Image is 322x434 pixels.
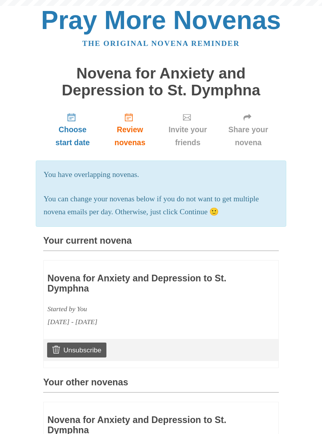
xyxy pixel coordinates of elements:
[43,236,279,251] h3: Your current novena
[82,39,240,47] a: The original novena reminder
[48,303,229,315] div: Started by You
[102,106,158,153] a: Review novenas
[43,377,279,393] h3: Your other novenas
[51,123,94,149] span: Choose start date
[158,106,218,153] a: Invite your friends
[166,123,210,149] span: Invite your friends
[48,274,229,294] h3: Novena for Anxiety and Depression to St. Dymphna
[44,168,278,181] p: You have overlapping novenas.
[110,123,150,149] span: Review novenas
[225,123,271,149] span: Share your novena
[44,193,278,219] p: You can change your novenas below if you do not want to get multiple novena emails per day. Other...
[47,343,106,357] a: Unsubscribe
[43,106,102,153] a: Choose start date
[48,315,229,328] div: [DATE] - [DATE]
[43,65,279,98] h1: Novena for Anxiety and Depression to St. Dymphna
[218,106,279,153] a: Share your novena
[41,5,281,35] a: Pray More Novenas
